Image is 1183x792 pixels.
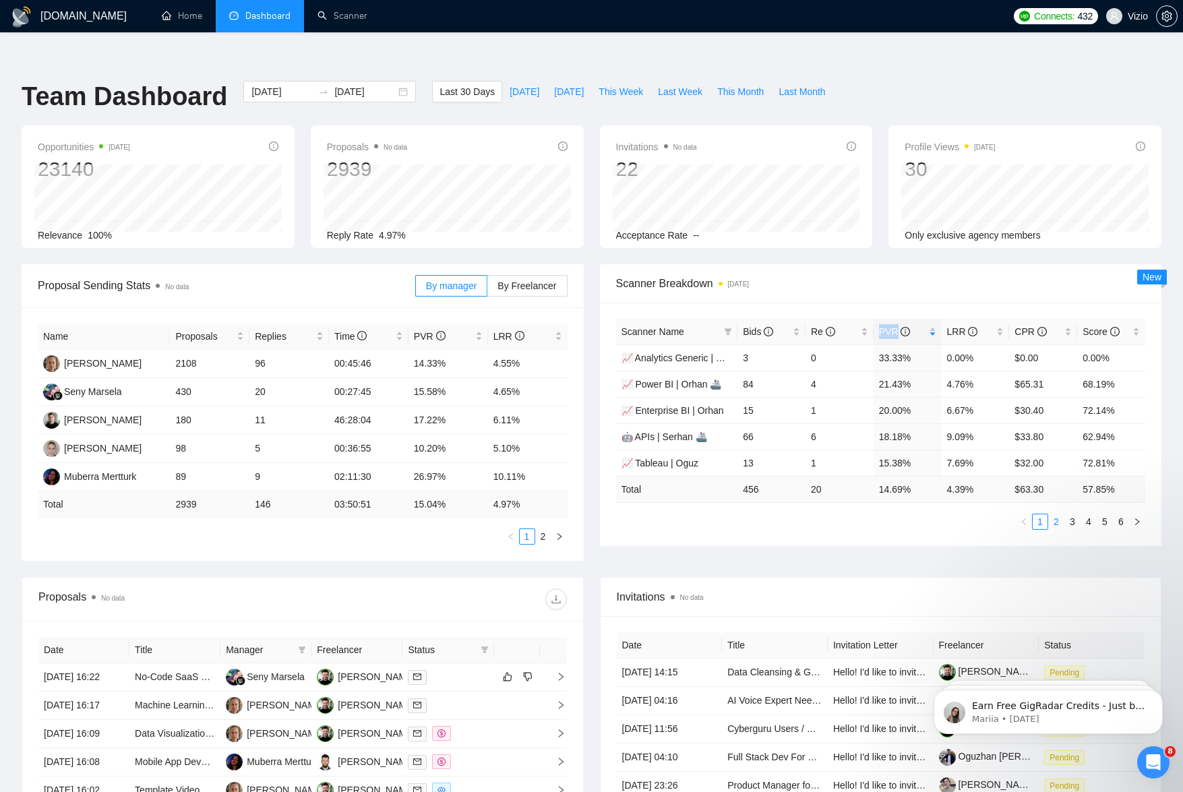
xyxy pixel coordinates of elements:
a: 📈 Power BI | Orhan 🚢 [621,379,722,390]
td: $ 63.30 [1009,476,1077,502]
span: dislike [523,671,533,682]
span: Scanner Breakdown [616,275,1146,292]
li: 5 [1097,514,1113,530]
a: 2 [536,529,551,544]
span: 432 [1077,9,1092,24]
div: 22 [616,156,697,182]
td: 15.58% [408,378,488,406]
span: to [318,86,329,97]
td: 456 [737,476,806,502]
span: info-circle [901,327,910,336]
img: MM [226,754,243,770]
a: 📈 Tableau | Oguz [621,458,699,468]
span: mail [413,673,421,681]
button: [DATE] [502,81,547,102]
th: Invitation Letter [828,632,934,659]
td: $0.00 [1009,344,1077,371]
span: right [1133,518,1141,526]
span: info-circle [1037,327,1047,336]
span: Connects: [1034,9,1074,24]
a: Data Visualization Expert Needed for Power BI Project Summary [135,728,405,739]
a: [PERSON_NAME] [939,779,1036,790]
span: Proposal Sending Stats [38,277,415,294]
td: 00:27:45 [329,378,408,406]
a: Machine Learning Engineer (RAG & LLM Integration) – Metadata-Driven AI Assistant MVP [135,700,512,710]
span: Dashboard [245,10,291,22]
button: This Week [591,81,650,102]
th: Freelancer [934,632,1039,659]
div: [PERSON_NAME] [64,441,142,456]
span: No data [673,144,697,151]
td: 5 [249,435,329,463]
iframe: Intercom live chat [1137,746,1170,779]
h1: Team Dashboard [22,81,227,113]
span: right [545,672,566,681]
li: Previous Page [503,528,519,545]
td: 6.11% [488,406,568,435]
span: info-circle [357,331,367,340]
td: 5.10% [488,435,568,463]
th: Name [38,324,170,350]
div: 23140 [38,156,130,182]
td: 46:28:04 [329,406,408,435]
li: 1 [519,528,535,545]
a: MMMuberra Mertturk [43,470,136,481]
img: SK [43,355,60,372]
td: [DATE] 04:16 [617,687,723,715]
td: 20 [249,378,329,406]
time: [DATE] [974,144,995,151]
span: Last Week [658,84,702,99]
td: 7.69% [942,450,1010,476]
span: download [546,594,566,605]
td: [DATE] 16:22 [38,663,129,692]
td: $32.00 [1009,450,1077,476]
li: 3 [1064,514,1081,530]
td: 26.97% [408,463,488,491]
span: filter [295,640,309,660]
span: 100% [88,230,112,241]
button: Last Week [650,81,710,102]
a: 🤖 APIs | Serhan 🚢 [621,431,707,442]
td: AI Voice Expert Needed for Voice AI Agent Management [722,687,828,715]
td: [DATE] 16:17 [38,692,129,720]
span: Scanner Name [621,326,684,337]
span: filter [478,640,491,660]
img: MC [317,754,334,770]
td: 18.18% [874,423,942,450]
span: filter [724,328,732,336]
p: Earn Free GigRadar Credits - Just by Sharing Your Story! 💬 Want more credits for sending proposal... [59,38,233,52]
a: OG[PERSON_NAME] [317,727,415,738]
span: info-circle [558,142,568,151]
span: left [507,532,515,541]
span: Invitations [617,588,1145,605]
td: 20.00% [874,397,942,423]
a: 3 [1065,514,1080,529]
td: 6 [806,423,874,450]
td: 180 [170,406,249,435]
span: like [503,671,512,682]
th: Replies [249,324,329,350]
a: Data Cleansing & Governance Specialist - Odoo Integration & Ultra-Secure Validation [727,667,1085,677]
button: download [545,588,567,610]
img: OG [317,669,334,686]
div: [PERSON_NAME] [64,413,142,427]
a: MC[PERSON_NAME] [317,756,415,766]
td: $33.80 [1009,423,1077,450]
td: 00:45:46 [329,350,408,378]
td: 20 [806,476,874,502]
td: 9.09% [942,423,1010,450]
td: 15.38% [874,450,942,476]
td: 2939 [170,491,249,518]
button: [DATE] [547,81,591,102]
span: -- [693,230,699,241]
td: 00:36:55 [329,435,408,463]
span: Re [811,326,835,337]
td: 62.94% [1077,423,1145,450]
img: upwork-logo.png [1019,11,1030,22]
a: SK[PERSON_NAME] [226,699,324,710]
td: No-Code SaaS Developer for Recruitment Onboarding Platform [129,663,220,692]
td: $65.31 [1009,371,1077,397]
td: 430 [170,378,249,406]
a: setting [1156,11,1178,22]
span: 4.97% [379,230,406,241]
